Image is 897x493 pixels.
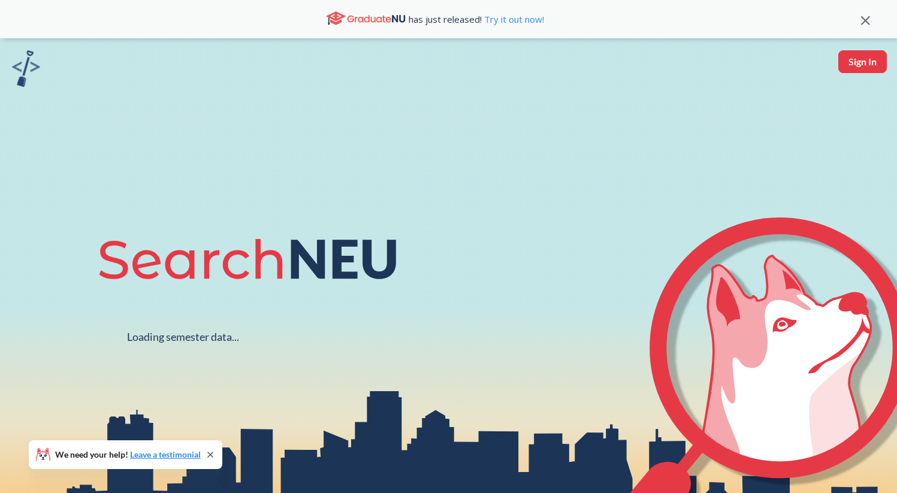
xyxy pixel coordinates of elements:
img: sandbox logo [12,50,40,87]
button: Sign In [838,50,887,73]
div: Loading semester data... [127,330,239,344]
span: has just released! [409,13,544,26]
a: Try it out now! [482,13,544,25]
a: Leave a testimonial [130,449,201,459]
a: sandbox logo [12,50,40,90]
span: We need your help! [55,450,201,459]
